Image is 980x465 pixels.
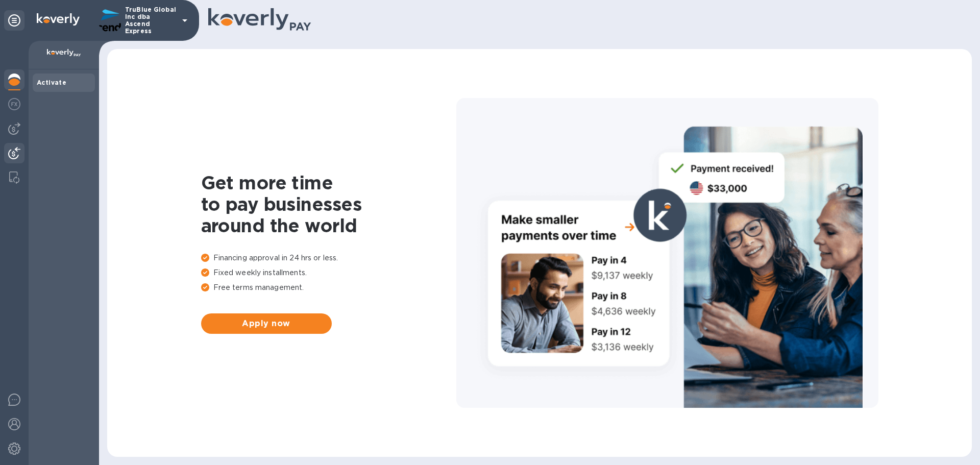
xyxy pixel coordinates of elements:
p: TruBlue Global Inc dba Ascend Express [125,6,176,35]
h1: Get more time to pay businesses around the world [201,172,456,236]
img: Foreign exchange [8,98,20,110]
img: Logo [37,13,80,26]
div: Unpin categories [4,10,24,31]
b: Activate [37,79,66,86]
p: Financing approval in 24 hrs or less. [201,253,456,263]
span: Apply now [209,317,324,330]
p: Free terms management. [201,282,456,293]
button: Apply now [201,313,332,334]
p: Fixed weekly installments. [201,267,456,278]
